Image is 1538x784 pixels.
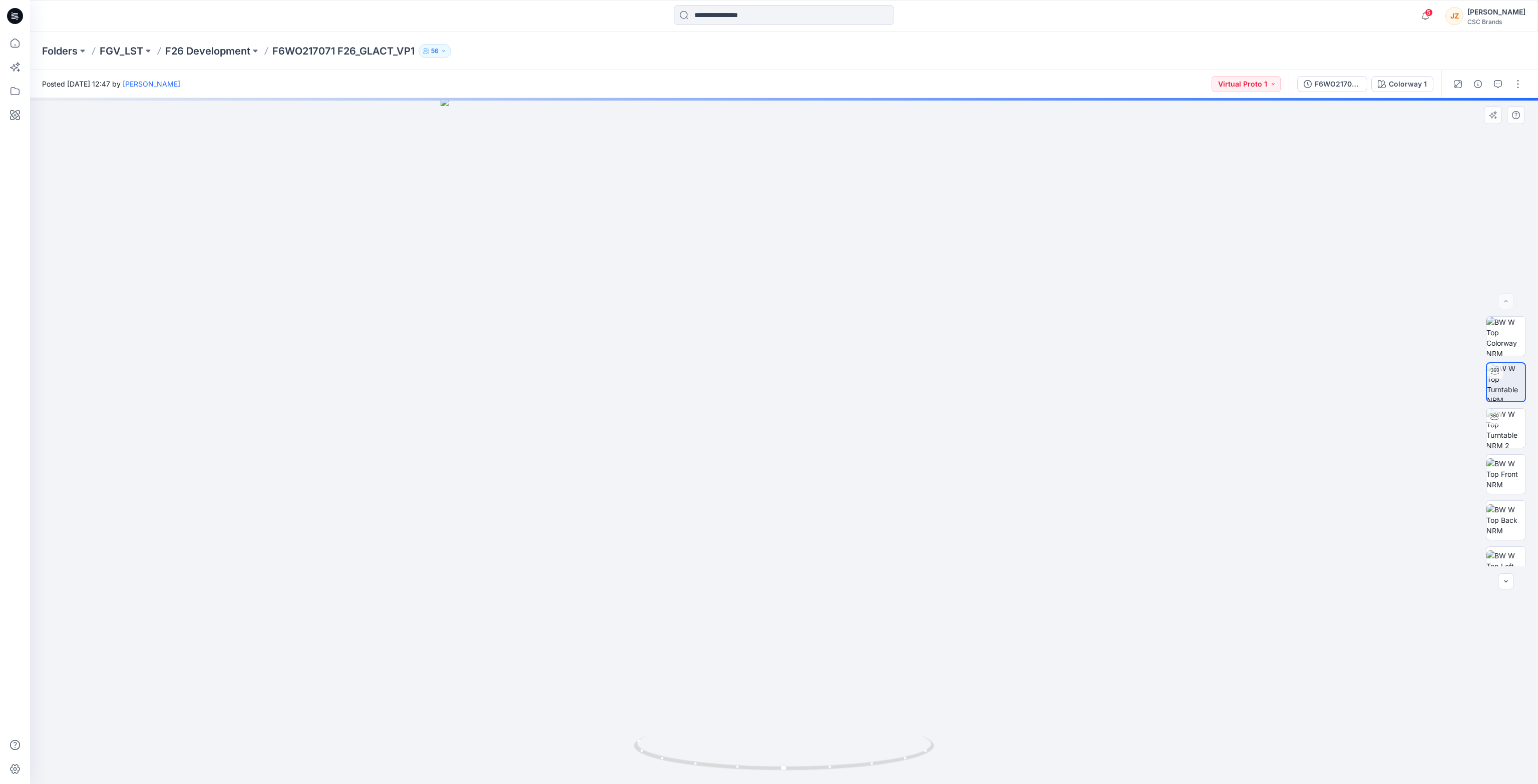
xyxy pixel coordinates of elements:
[1425,9,1433,17] span: 5
[100,44,143,58] a: FGV_LST
[1467,18,1525,26] div: CSC Brands
[1486,504,1525,536] img: BW W Top Back NRM
[1486,317,1525,356] img: BW W Top Colorway NRM
[42,44,78,58] a: Folders
[1487,363,1525,401] img: BW W Top Turntable NRM
[272,44,415,58] p: F6WO217071 F26_GLACT_VP1
[419,44,451,58] button: 56
[1445,7,1463,25] div: JZ
[1486,409,1525,448] img: BW W Top Turntable NRM 2
[165,44,250,58] a: F26 Development
[1470,76,1486,92] button: Details
[1297,76,1367,92] button: F6WO217071 F26_GLACT_VP1
[1486,550,1525,582] img: BW W Top Left NRM
[431,46,439,57] p: 56
[1467,6,1525,18] div: [PERSON_NAME]
[1486,458,1525,490] img: BW W Top Front NRM
[123,80,180,88] a: [PERSON_NAME]
[1371,76,1433,92] button: Colorway 1
[42,79,180,89] span: Posted [DATE] 12:47 by
[1315,79,1361,90] div: F6WO217071 F26_GLACT_VP1
[1389,79,1427,90] div: Colorway 1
